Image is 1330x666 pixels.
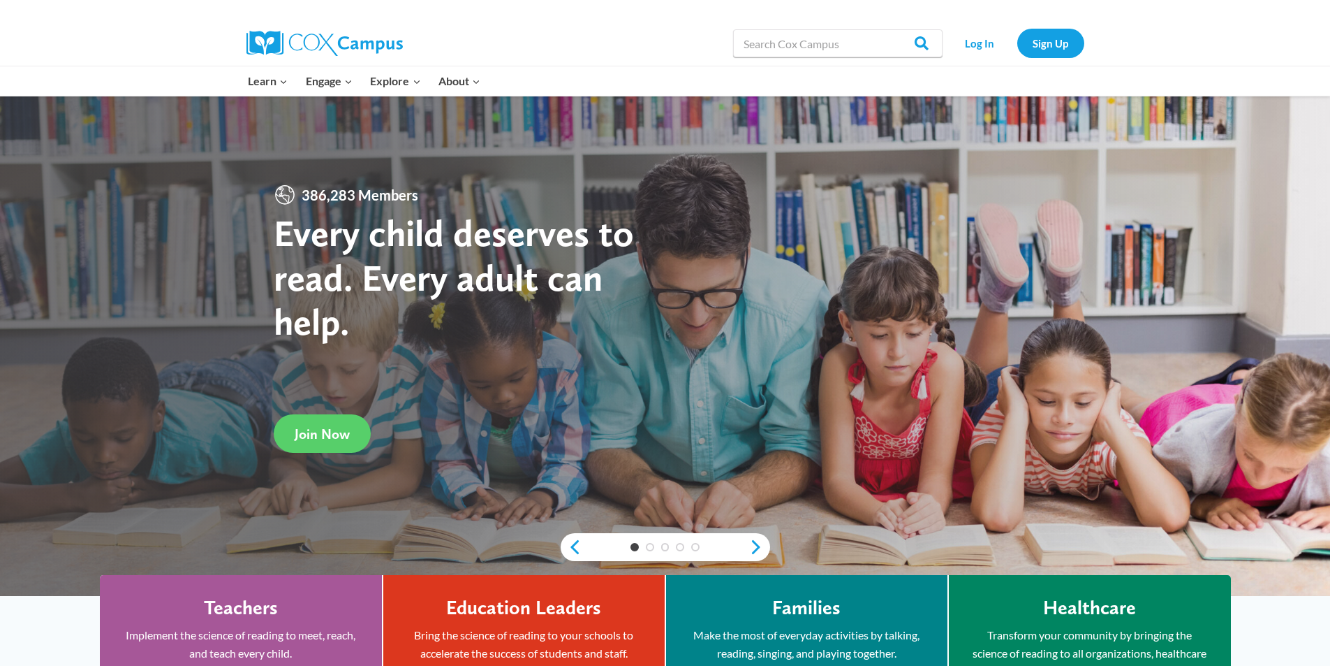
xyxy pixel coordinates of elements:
[561,533,770,561] div: content slider buttons
[630,543,639,551] a: 1
[950,29,1084,57] nav: Secondary Navigation
[204,596,278,620] h4: Teachers
[749,539,770,556] a: next
[950,29,1010,57] a: Log In
[404,626,644,662] p: Bring the science of reading to your schools to accelerate the success of students and staff.
[274,210,634,344] strong: Every child deserves to read. Every adult can help.
[121,626,361,662] p: Implement the science of reading to meet, reach, and teach every child.
[1017,29,1084,57] a: Sign Up
[691,543,700,551] a: 5
[295,426,350,442] span: Join Now
[676,543,684,551] a: 4
[446,596,601,620] h4: Education Leaders
[733,29,943,57] input: Search Cox Campus
[274,414,371,453] a: Join Now
[239,66,489,96] nav: Primary Navigation
[306,72,353,90] span: Engage
[1043,596,1136,620] h4: Healthcare
[438,72,480,90] span: About
[687,626,926,662] p: Make the most of everyday activities by talking, reading, singing, and playing together.
[248,72,288,90] span: Learn
[561,539,582,556] a: previous
[296,184,424,206] span: 386,283 Members
[646,543,654,551] a: 2
[370,72,420,90] span: Explore
[772,596,841,620] h4: Families
[246,31,403,56] img: Cox Campus
[661,543,670,551] a: 3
